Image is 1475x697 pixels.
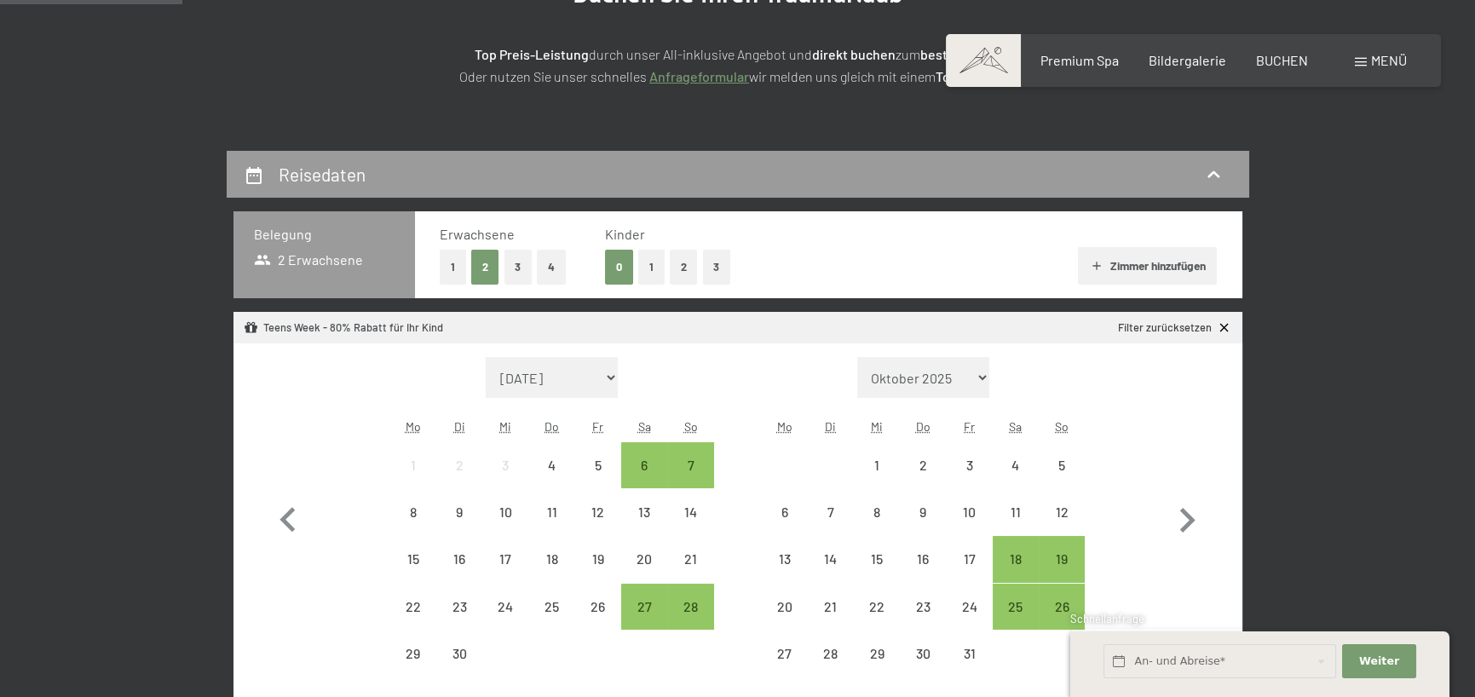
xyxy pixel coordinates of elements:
[504,250,533,285] button: 3
[900,631,946,677] div: Thu Oct 30 2025
[669,505,712,548] div: 14
[529,536,575,582] div: Thu Sep 18 2025
[436,584,482,630] div: Anreise nicht möglich
[812,46,896,62] strong: direkt buchen
[1149,52,1226,68] span: Bildergalerie
[575,442,621,488] div: Fri Sep 05 2025
[529,536,575,582] div: Anreise nicht möglich
[761,489,807,535] div: Anreise nicht möglich
[1039,536,1085,582] div: Sun Oct 19 2025
[440,250,466,285] button: 1
[1040,52,1118,68] span: Premium Spa
[948,647,990,689] div: 31
[1256,52,1308,68] a: BUCHEN
[499,419,511,434] abbr: Mittwoch
[390,489,436,535] div: Mon Sep 08 2025
[531,552,573,595] div: 18
[808,584,854,630] div: Tue Oct 21 2025
[390,489,436,535] div: Anreise nicht möglich
[390,536,436,582] div: Mon Sep 15 2025
[854,584,900,630] div: Wed Oct 22 2025
[436,584,482,630] div: Tue Sep 23 2025
[531,458,573,501] div: 4
[438,600,481,642] div: 23
[390,631,436,677] div: Anreise nicht möglich
[392,600,435,642] div: 22
[946,536,992,582] div: Fri Oct 17 2025
[994,505,1037,548] div: 11
[854,631,900,677] div: Anreise nicht möglich
[390,584,436,630] div: Mon Sep 22 2025
[575,489,621,535] div: Fri Sep 12 2025
[948,458,990,501] div: 3
[994,552,1037,595] div: 18
[946,442,992,488] div: Anreise nicht möglich
[808,489,854,535] div: Tue Oct 07 2025
[575,584,621,630] div: Fri Sep 26 2025
[390,442,436,488] div: Anreise nicht möglich
[669,552,712,595] div: 21
[436,489,482,535] div: Tue Sep 09 2025
[440,226,515,242] span: Erwachsene
[577,458,619,501] div: 5
[993,442,1039,488] div: Sat Oct 04 2025
[575,442,621,488] div: Anreise nicht möglich
[667,442,713,488] div: Anreise möglich
[605,250,633,285] button: 0
[529,489,575,535] div: Thu Sep 11 2025
[994,458,1037,501] div: 4
[810,647,852,689] div: 28
[1039,536,1085,582] div: Anreise möglich
[900,489,946,535] div: Anreise nicht möglich
[1040,505,1083,548] div: 12
[667,536,713,582] div: Sun Sep 21 2025
[623,458,665,501] div: 6
[438,458,481,501] div: 2
[808,536,854,582] div: Tue Oct 14 2025
[254,225,395,244] h3: Belegung
[854,536,900,582] div: Anreise nicht möglich
[438,505,481,548] div: 9
[475,46,589,62] strong: Top Preis-Leistung
[667,442,713,488] div: Sun Sep 07 2025
[900,442,946,488] div: Thu Oct 02 2025
[482,584,528,630] div: Wed Sep 24 2025
[638,250,665,285] button: 1
[763,647,805,689] div: 27
[946,631,992,677] div: Fri Oct 31 2025
[531,600,573,642] div: 25
[808,584,854,630] div: Anreise nicht möglich
[854,584,900,630] div: Anreise nicht möglich
[946,489,992,535] div: Fri Oct 10 2025
[621,536,667,582] div: Sat Sep 20 2025
[392,458,435,501] div: 1
[263,357,313,677] button: Vorheriger Monat
[667,584,713,630] div: Anreise möglich
[312,43,1164,87] p: durch unser All-inklusive Angebot und zum ! Oder nutzen Sie unser schnelles wir melden uns gleich...
[1039,442,1085,488] div: Anreise nicht möglich
[776,419,792,434] abbr: Montag
[946,442,992,488] div: Fri Oct 03 2025
[808,536,854,582] div: Anreise nicht möglich
[670,250,698,285] button: 2
[529,442,575,488] div: Thu Sep 04 2025
[993,584,1039,630] div: Sat Oct 25 2025
[920,46,996,62] strong: besten Preis
[684,419,698,434] abbr: Sonntag
[1118,320,1231,336] a: Filter zurücksetzen
[1039,489,1085,535] div: Sun Oct 12 2025
[1039,489,1085,535] div: Anreise nicht möglich
[856,647,898,689] div: 29
[871,419,883,434] abbr: Mittwoch
[902,552,944,595] div: 16
[810,552,852,595] div: 14
[936,68,1016,84] strong: Top Angebot.
[436,489,482,535] div: Anreise nicht möglich
[1070,612,1144,625] span: Schnellanfrage
[1359,654,1399,669] span: Weiter
[484,505,527,548] div: 10
[761,536,807,582] div: Mon Oct 13 2025
[436,631,482,677] div: Anreise nicht möglich
[254,251,364,269] span: 2 Erwachsene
